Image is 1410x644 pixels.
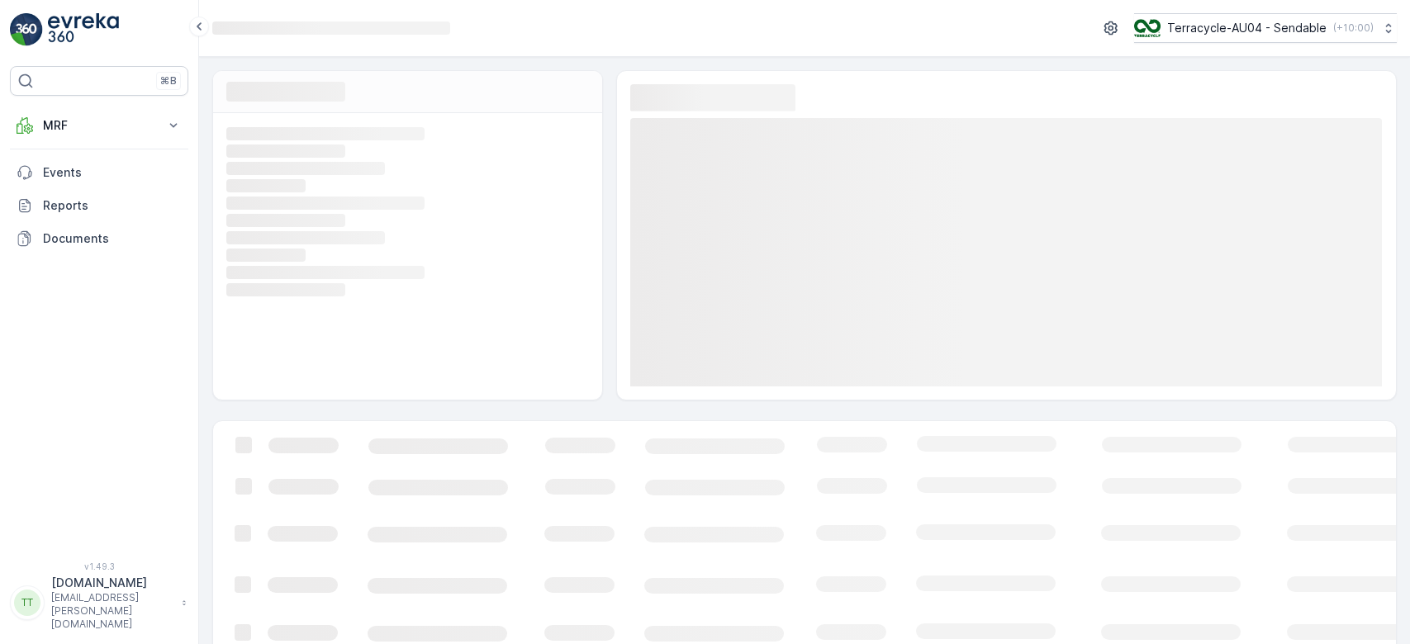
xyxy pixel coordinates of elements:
p: Documents [43,230,182,247]
p: ⌘B [160,74,177,88]
p: Terracycle-AU04 - Sendable [1167,20,1327,36]
p: Reports [43,197,182,214]
p: MRF [43,117,155,134]
p: ( +10:00 ) [1333,21,1374,35]
p: [DOMAIN_NAME] [51,575,173,591]
p: [EMAIL_ADDRESS][PERSON_NAME][DOMAIN_NAME] [51,591,173,631]
span: v 1.49.3 [10,561,188,571]
button: MRF [10,109,188,142]
img: logo [10,13,43,46]
a: Reports [10,189,188,222]
div: TT [14,590,40,616]
button: Terracycle-AU04 - Sendable(+10:00) [1134,13,1397,43]
p: Events [43,164,182,181]
a: Events [10,156,188,189]
img: logo_light-DOdMpM7g.png [48,13,119,46]
a: Documents [10,222,188,255]
button: TT[DOMAIN_NAME][EMAIL_ADDRESS][PERSON_NAME][DOMAIN_NAME] [10,575,188,631]
img: terracycle_logo.png [1134,19,1161,37]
